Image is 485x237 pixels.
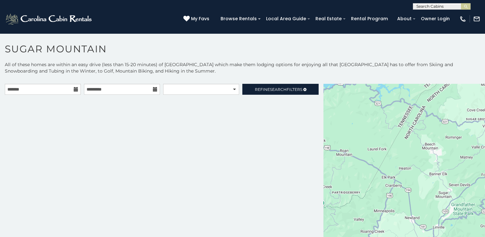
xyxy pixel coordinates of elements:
a: Rental Program [348,14,391,24]
a: Browse Rentals [217,14,260,24]
span: Search [270,87,287,92]
a: Real Estate [312,14,345,24]
a: Owner Login [418,14,453,24]
a: About [394,14,415,24]
span: My Favs [191,15,209,22]
a: RefineSearchFilters [242,84,318,95]
img: mail-regular-white.png [473,15,480,22]
a: My Favs [183,15,211,22]
a: Local Area Guide [263,14,309,24]
img: phone-regular-white.png [459,15,466,22]
img: White-1-2.png [5,13,94,25]
span: Refine Filters [255,87,302,92]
